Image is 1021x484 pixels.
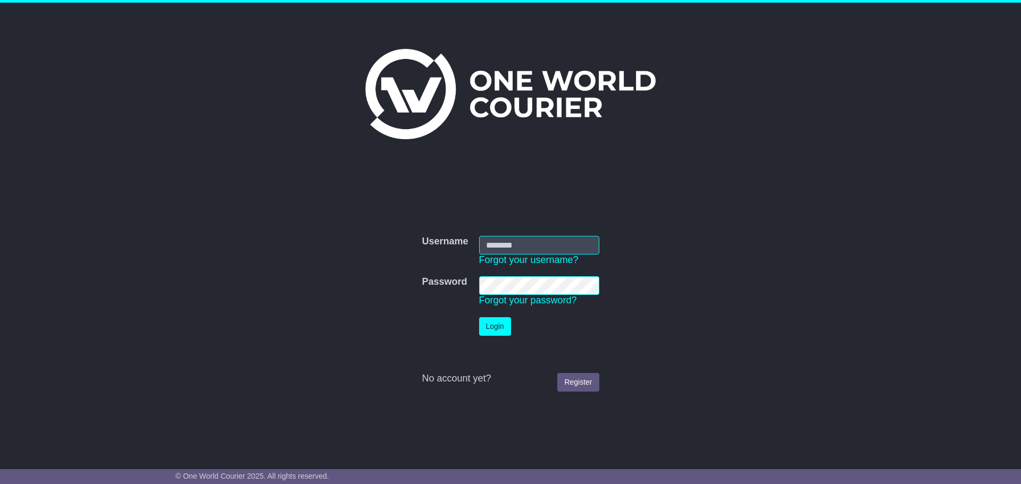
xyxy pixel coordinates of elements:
img: One World [365,49,656,139]
label: Username [422,236,468,248]
div: No account yet? [422,373,599,385]
a: Forgot your username? [479,254,579,265]
a: Register [557,373,599,392]
button: Login [479,317,511,336]
label: Password [422,276,467,288]
a: Forgot your password? [479,295,577,305]
span: © One World Courier 2025. All rights reserved. [175,472,329,480]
